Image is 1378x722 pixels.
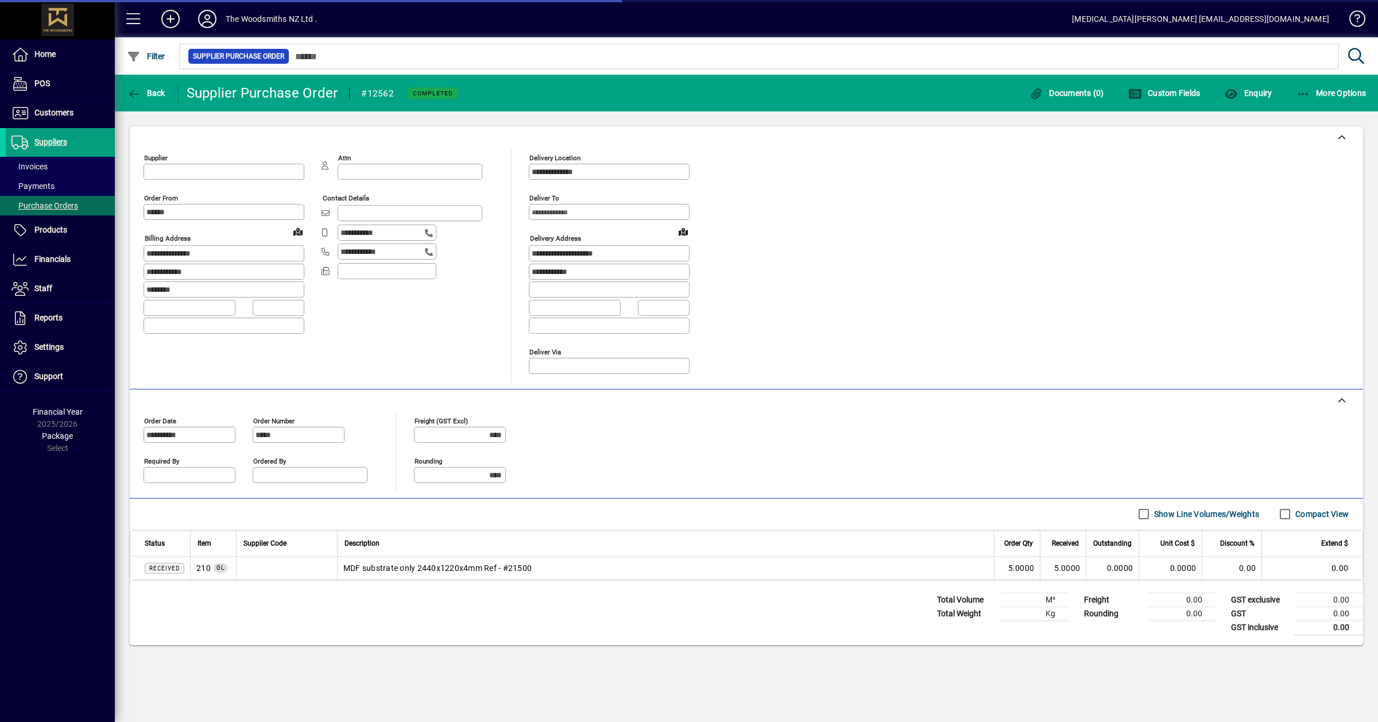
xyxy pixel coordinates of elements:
[1321,537,1348,550] span: Extend $
[6,304,115,333] a: Reports
[11,201,78,210] span: Purchase Orders
[1225,620,1294,635] td: GST inclusive
[1128,88,1201,98] span: Custom Fields
[361,84,394,103] div: #12562
[1052,537,1079,550] span: Received
[6,245,115,274] a: Financials
[144,154,168,162] mat-label: Supplier
[34,79,50,88] span: POS
[187,84,338,102] div: Supplier Purchase Order
[343,562,532,574] span: MDF substrate only 2440x1220x4mm Ref - #21500
[6,275,115,303] a: Staff
[1160,537,1195,550] span: Unit Cost $
[189,9,226,29] button: Profile
[1078,593,1147,607] td: Freight
[6,333,115,362] a: Settings
[1341,2,1364,40] a: Knowledge Base
[674,222,692,241] a: View on map
[34,372,63,381] span: Support
[193,51,284,62] span: Supplier Purchase Order
[1293,508,1349,520] label: Compact View
[1029,88,1104,98] span: Documents (0)
[1294,83,1369,103] button: More Options
[6,216,115,245] a: Products
[127,52,165,61] span: Filter
[289,222,307,241] a: View on map
[243,537,287,550] span: Supplier Code
[34,342,64,352] span: Settings
[34,313,63,322] span: Reports
[1294,593,1363,607] td: 0.00
[1086,557,1139,580] td: 0.0000
[6,70,115,98] a: POS
[1093,537,1132,550] span: Outstanding
[1078,607,1147,620] td: Rounding
[1027,83,1107,103] button: Documents (0)
[226,10,318,28] div: The Woodsmiths NZ Ltd .
[1261,557,1362,580] td: 0.00
[42,431,73,441] span: Package
[1000,607,1069,620] td: Kg
[1040,557,1086,580] td: 5.0000
[33,407,83,416] span: Financial Year
[34,284,52,293] span: Staff
[144,416,176,424] mat-label: Order date
[198,537,211,550] span: Item
[216,565,224,571] span: GL
[144,457,179,465] mat-label: Required by
[124,83,168,103] button: Back
[529,194,559,202] mat-label: Deliver To
[34,137,67,146] span: Suppliers
[253,416,295,424] mat-label: Order number
[145,537,165,550] span: Status
[1000,593,1069,607] td: M³
[1125,83,1203,103] button: Custom Fields
[1139,557,1202,580] td: 0.0000
[115,83,178,103] app-page-header-button: Back
[931,593,1000,607] td: Total Volume
[152,9,189,29] button: Add
[6,196,115,215] a: Purchase Orders
[338,154,351,162] mat-label: Attn
[6,99,115,128] a: Customers
[413,90,453,97] span: Completed
[149,565,180,572] span: Received
[34,108,73,117] span: Customers
[1221,83,1275,103] button: Enquiry
[344,537,380,550] span: Description
[6,40,115,69] a: Home
[127,88,165,98] span: Back
[11,162,48,171] span: Invoices
[1147,593,1216,607] td: 0.00
[196,562,211,574] span: Purchases
[34,49,56,59] span: Home
[1147,607,1216,620] td: 0.00
[529,154,580,162] mat-label: Delivery Location
[1294,620,1363,635] td: 0.00
[1004,537,1033,550] span: Order Qty
[1152,508,1259,520] label: Show Line Volumes/Weights
[6,362,115,391] a: Support
[529,348,561,356] mat-label: Deliver via
[931,607,1000,620] td: Total Weight
[34,225,67,234] span: Products
[124,46,168,67] button: Filter
[34,254,71,264] span: Financials
[415,416,468,424] mat-label: Freight (GST excl)
[1225,593,1294,607] td: GST exclusive
[144,194,178,202] mat-label: Order from
[1220,537,1255,550] span: Discount %
[1072,10,1329,28] div: [MEDICAL_DATA][PERSON_NAME] [EMAIL_ADDRESS][DOMAIN_NAME]
[1296,88,1367,98] span: More Options
[1202,557,1261,580] td: 0.00
[6,157,115,176] a: Invoices
[994,557,1040,580] td: 5.0000
[11,182,55,191] span: Payments
[415,457,442,465] mat-label: Rounding
[253,457,286,465] mat-label: Ordered by
[6,176,115,196] a: Payments
[1294,607,1363,620] td: 0.00
[1224,88,1272,98] span: Enquiry
[1225,607,1294,620] td: GST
